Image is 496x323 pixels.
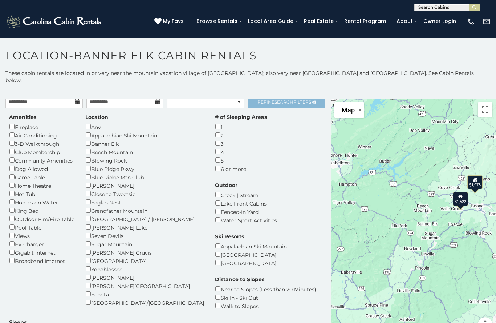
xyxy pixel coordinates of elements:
[300,16,337,27] a: Real Estate
[215,191,277,199] div: Creek | Stream
[9,156,74,164] div: Community Amenities
[163,17,184,25] span: My Favs
[85,231,204,240] div: Seven Devils
[85,215,204,223] div: [GEOGRAPHIC_DATA] / [PERSON_NAME]
[215,276,264,283] label: Distance to Slopes
[215,156,267,164] div: 5
[85,190,204,198] div: Close to Tweetsie
[215,139,267,148] div: 3
[9,164,74,173] div: Dog Allowed
[85,173,204,181] div: Blue Ridge Mtn Club
[215,259,287,267] div: [GEOGRAPHIC_DATA]
[342,106,355,114] span: Map
[85,248,204,256] div: [PERSON_NAME] Crucis
[9,215,74,223] div: Outdoor Fire/Fire Table
[85,265,204,273] div: Yonahlossee
[215,233,244,240] label: Ski Resorts
[193,16,241,27] a: Browse Rentals
[478,102,492,117] button: Toggle fullscreen view
[9,131,74,139] div: Air Conditioning
[85,198,204,206] div: Eagles Nest
[215,293,316,302] div: Ski In - Ski Out
[9,139,74,148] div: 3-D Walkthrough
[215,207,277,216] div: Fenced-In Yard
[468,175,483,189] div: $1,978
[453,192,468,206] div: $1,522
[248,96,325,108] a: RefineSearchFilters
[215,199,277,207] div: Lake Front Cabins
[215,113,267,121] label: # of Sleeping Areas
[9,240,74,248] div: EV Charger
[85,206,204,215] div: Grandfather Mountain
[275,99,293,105] span: Search
[9,181,74,190] div: Home Theatre
[85,113,108,121] label: Location
[9,148,74,156] div: Club Membership
[85,156,204,164] div: Blowing Rock
[215,250,287,259] div: [GEOGRAPHIC_DATA]
[215,242,287,250] div: Appalachian Ski Mountain
[215,285,316,293] div: Near to Slopes (Less than 20 Minutes)
[215,164,267,173] div: 6 or more
[85,164,204,173] div: Blue Ridge Pkwy
[215,216,277,224] div: Water Sport Activities
[483,17,491,25] img: mail-regular-white.png
[9,190,74,198] div: Hot Tub
[85,282,204,290] div: [PERSON_NAME][GEOGRAPHIC_DATA]
[154,17,186,25] a: My Favs
[85,148,204,156] div: Beech Mountain
[9,198,74,206] div: Homes on Water
[85,273,204,282] div: [PERSON_NAME]
[9,123,74,131] div: Fireplace
[9,113,36,121] label: Amenities
[9,223,74,231] div: Pool Table
[257,99,311,105] span: Refine Filters
[85,131,204,139] div: Appalachian Ski Mountain
[215,148,267,156] div: 4
[467,17,475,25] img: phone-regular-white.png
[85,139,204,148] div: Banner Elk
[9,231,74,240] div: Views
[85,256,204,265] div: [GEOGRAPHIC_DATA]
[5,14,103,29] img: White-1-2.png
[85,123,204,131] div: Any
[85,298,204,307] div: [GEOGRAPHIC_DATA]/[GEOGRAPHIC_DATA]
[334,102,364,118] button: Change map style
[215,123,267,131] div: 1
[85,290,204,298] div: Echota
[420,16,460,27] a: Owner Login
[215,131,267,139] div: 2
[9,206,74,215] div: King Bed
[9,173,74,181] div: Game Table
[85,223,204,231] div: [PERSON_NAME] Lake
[85,181,204,190] div: [PERSON_NAME]
[9,248,74,256] div: Gigabit Internet
[341,16,390,27] a: Rental Program
[215,182,237,189] label: Outdoor
[393,16,416,27] a: About
[85,240,204,248] div: Sugar Mountain
[9,256,74,265] div: Broadband Internet
[215,302,316,310] div: Walk to Slopes
[244,16,297,27] a: Local Area Guide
